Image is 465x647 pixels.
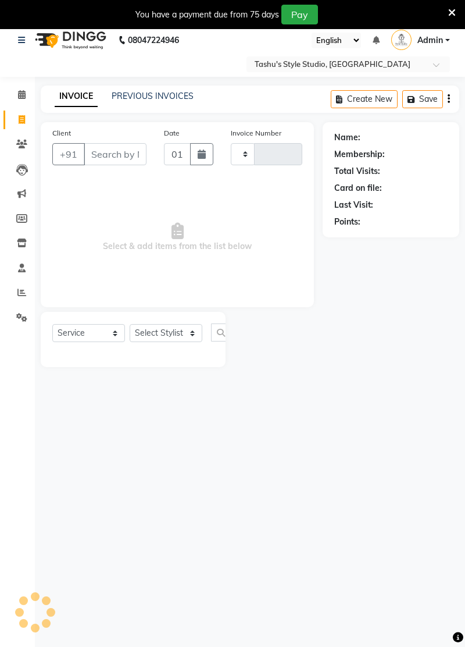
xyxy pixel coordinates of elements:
a: PREVIOUS INVOICES [112,91,194,101]
div: Card on file: [334,182,382,194]
label: Invoice Number [231,128,281,138]
img: logo [30,24,109,56]
img: Admin [391,30,412,50]
div: Total Visits: [334,165,380,177]
div: Name: [334,131,360,144]
button: Save [402,90,443,108]
div: You have a payment due from 75 days [135,9,279,21]
div: Membership: [334,148,385,161]
button: +91 [52,143,85,165]
a: INVOICE [55,86,98,107]
span: Admin [417,34,443,47]
label: Client [52,128,71,138]
button: Create New [331,90,398,108]
input: Search by Name/Mobile/Email/Code [84,143,146,165]
div: Points: [334,216,360,228]
span: Select & add items from the list below [52,179,302,296]
div: Last Visit: [334,199,373,211]
button: Pay [281,5,318,24]
input: Search or Scan [211,323,239,342]
label: Date [164,128,180,138]
b: 08047224946 [128,24,179,56]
